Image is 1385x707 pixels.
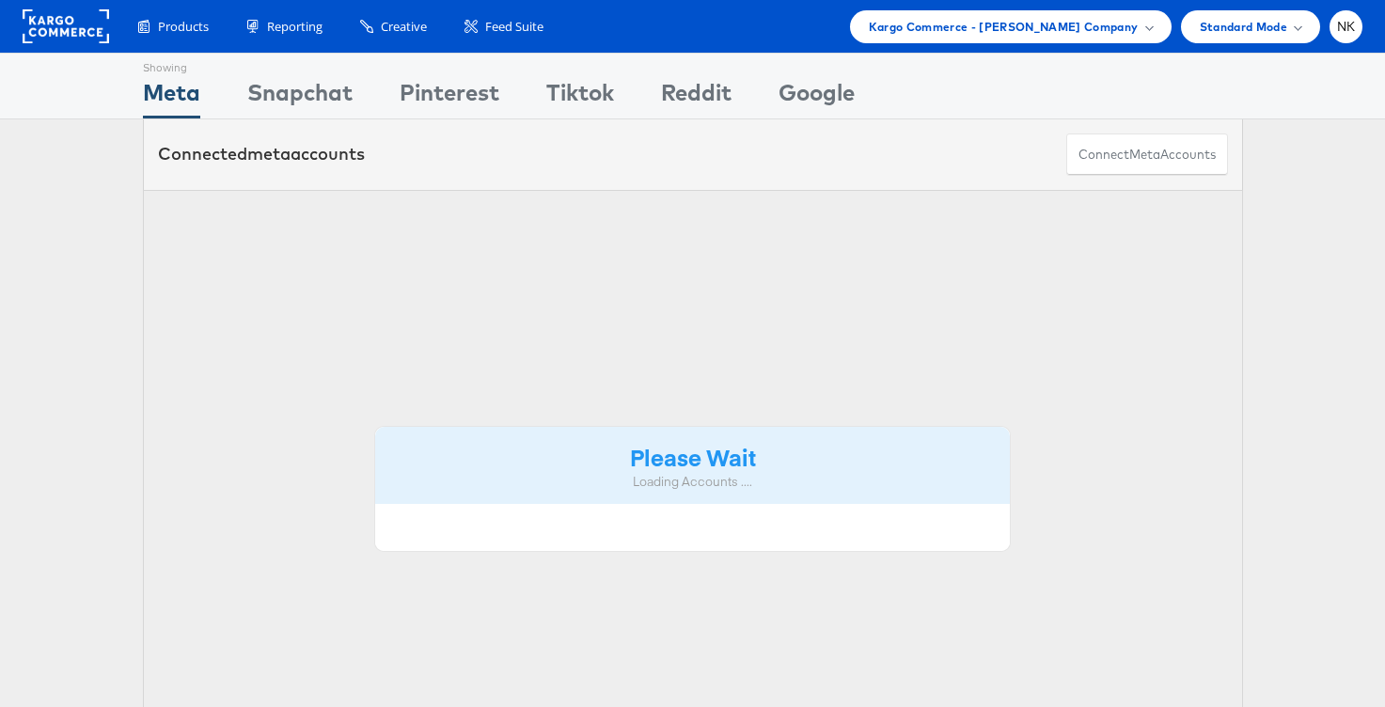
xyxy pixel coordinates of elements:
[546,76,614,118] div: Tiktok
[143,76,200,118] div: Meta
[869,17,1139,37] span: Kargo Commerce - [PERSON_NAME] Company
[143,54,200,76] div: Showing
[158,18,209,36] span: Products
[1337,21,1356,33] span: NK
[1129,146,1160,164] span: meta
[1066,134,1228,176] button: ConnectmetaAccounts
[381,18,427,36] span: Creative
[267,18,323,36] span: Reporting
[1200,17,1287,37] span: Standard Mode
[389,473,997,491] div: Loading Accounts ....
[247,143,291,165] span: meta
[779,76,855,118] div: Google
[661,76,732,118] div: Reddit
[247,76,353,118] div: Snapchat
[630,441,756,472] strong: Please Wait
[400,76,499,118] div: Pinterest
[485,18,543,36] span: Feed Suite
[158,142,365,166] div: Connected accounts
